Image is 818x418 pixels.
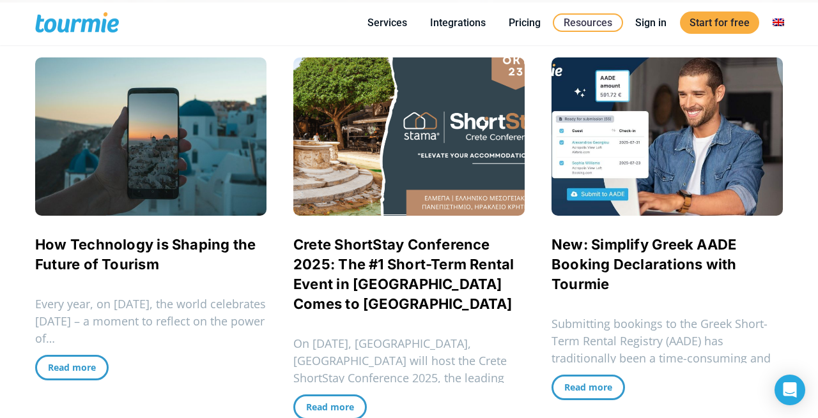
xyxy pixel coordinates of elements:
[499,15,550,31] a: Pricing
[306,401,354,413] span: Read more
[293,236,514,312] a: Crete ShortStay Conference 2025: The #1 Short-Term Rental Event in [GEOGRAPHIC_DATA] Comes to [GE...
[48,361,96,373] span: Read more
[564,381,612,393] span: Read more
[358,15,417,31] a: Services
[421,15,495,31] a: Integrations
[35,355,109,380] a: Read more
[552,375,625,400] a: Read more
[626,15,676,31] a: Sign in
[775,375,805,405] div: Open Intercom Messenger
[763,15,794,31] a: Switch to
[553,13,623,32] a: Resources
[552,315,783,384] p: Submitting bookings to the Greek Short-Term Rental Registry (AADE) has traditionally been a time-...
[680,11,759,34] a: Start for free
[552,236,737,292] a: New: Simplify Greek AADE Booking Declarations with Tourmie
[35,236,256,272] a: How Technology is Shaping the Future of Tourism
[35,295,266,347] p: Every year, on [DATE], the world celebrates [DATE] – a moment to reflect on the power of…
